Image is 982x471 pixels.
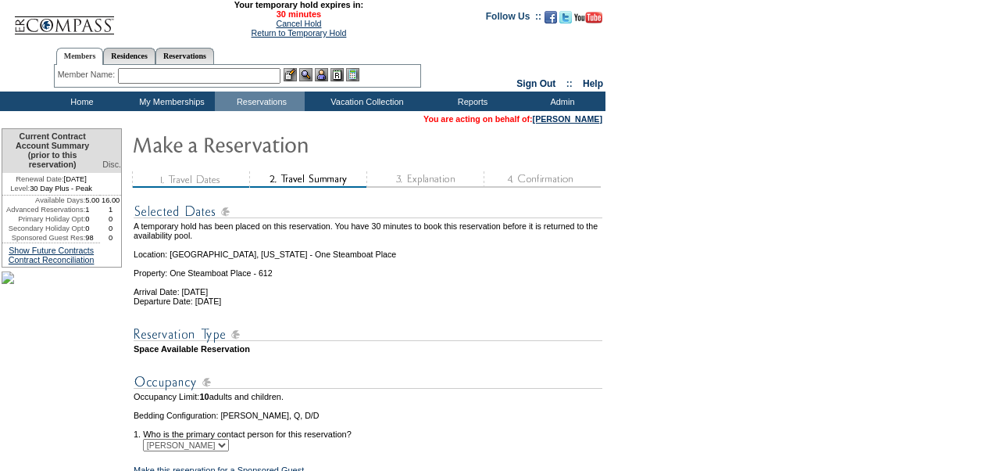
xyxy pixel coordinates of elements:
td: 98 [85,233,100,243]
td: 0 [100,214,121,224]
td: Space Available Reservation [134,344,602,354]
td: 0 [85,224,100,233]
img: subTtlResType.gif [134,325,602,344]
td: Occupancy Limit: adults and children. [134,392,602,401]
img: Become our fan on Facebook [545,11,557,23]
a: Help [583,78,603,89]
span: :: [566,78,573,89]
a: Contract Reconciliation [9,255,95,264]
td: 0 [100,224,121,233]
td: Reservations [215,92,305,111]
img: step1_state3.gif [132,171,249,188]
td: Location: [GEOGRAPHIC_DATA], [US_STATE] - One Steamboat Place [134,240,602,259]
a: Become our fan on Facebook [545,16,557,25]
img: View [299,68,312,81]
img: Shot-40-004.jpg [2,271,14,284]
td: Available Days: [2,196,85,205]
img: b_calculator.gif [346,68,359,81]
span: Disc. [102,160,121,169]
td: Property: One Steamboat Place - 612 [134,259,602,278]
td: 1 [100,205,121,214]
td: Admin [516,92,605,111]
a: Cancel Hold [276,19,321,28]
td: Follow Us :: [486,9,541,28]
td: 5.00 [85,196,100,205]
div: Member Name: [58,68,118,81]
span: Renewal Date: [16,174,63,184]
td: 0 [85,214,100,224]
td: Advanced Reservations: [2,205,85,214]
img: Follow us on Twitter [559,11,572,23]
td: 30 Day Plus - Peak [2,184,100,196]
span: You are acting on behalf of: [423,114,602,124]
img: Reservations [330,68,344,81]
img: b_edit.gif [284,68,297,81]
td: Home [35,92,125,111]
img: step2_state2.gif [249,171,366,188]
td: 1 [85,205,100,214]
td: Sponsored Guest Res: [2,233,85,243]
span: Level: [10,184,30,193]
span: 10 [199,392,209,401]
span: 30 minutes [123,9,474,19]
td: Primary Holiday Opt: [2,214,85,224]
td: Vacation Collection [305,92,426,111]
img: step4_state1.gif [484,171,601,188]
img: step3_state1.gif [366,171,484,188]
a: Reservations [155,48,214,64]
td: My Memberships [125,92,215,111]
td: Departure Date: [DATE] [134,297,602,306]
td: 1. Who is the primary contact person for this reservation? [134,420,602,439]
td: 16.00 [100,196,121,205]
img: Make Reservation [132,128,445,160]
a: Members [56,48,104,65]
a: Show Future Contracts [9,246,94,255]
td: A temporary hold has been placed on this reservation. You have 30 minutes to book this reservatio... [134,221,602,240]
td: Reports [426,92,516,111]
a: Follow us on Twitter [559,16,572,25]
td: Bedding Configuration: [PERSON_NAME], Q, D/D [134,411,602,420]
img: Impersonate [315,68,328,81]
td: [DATE] [2,173,100,184]
a: Return to Temporary Hold [252,28,347,38]
img: subTtlSelectedDates.gif [134,202,602,221]
a: [PERSON_NAME] [533,114,602,124]
a: Subscribe to our YouTube Channel [574,16,602,25]
a: Residences [103,48,155,64]
img: Compass Home [13,3,115,35]
td: Current Contract Account Summary (prior to this reservation) [2,129,100,173]
a: Sign Out [516,78,555,89]
img: Subscribe to our YouTube Channel [574,12,602,23]
td: Arrival Date: [DATE] [134,278,602,297]
img: subTtlOccupancy.gif [134,372,602,392]
td: 0 [100,233,121,243]
td: Secondary Holiday Opt: [2,224,85,233]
